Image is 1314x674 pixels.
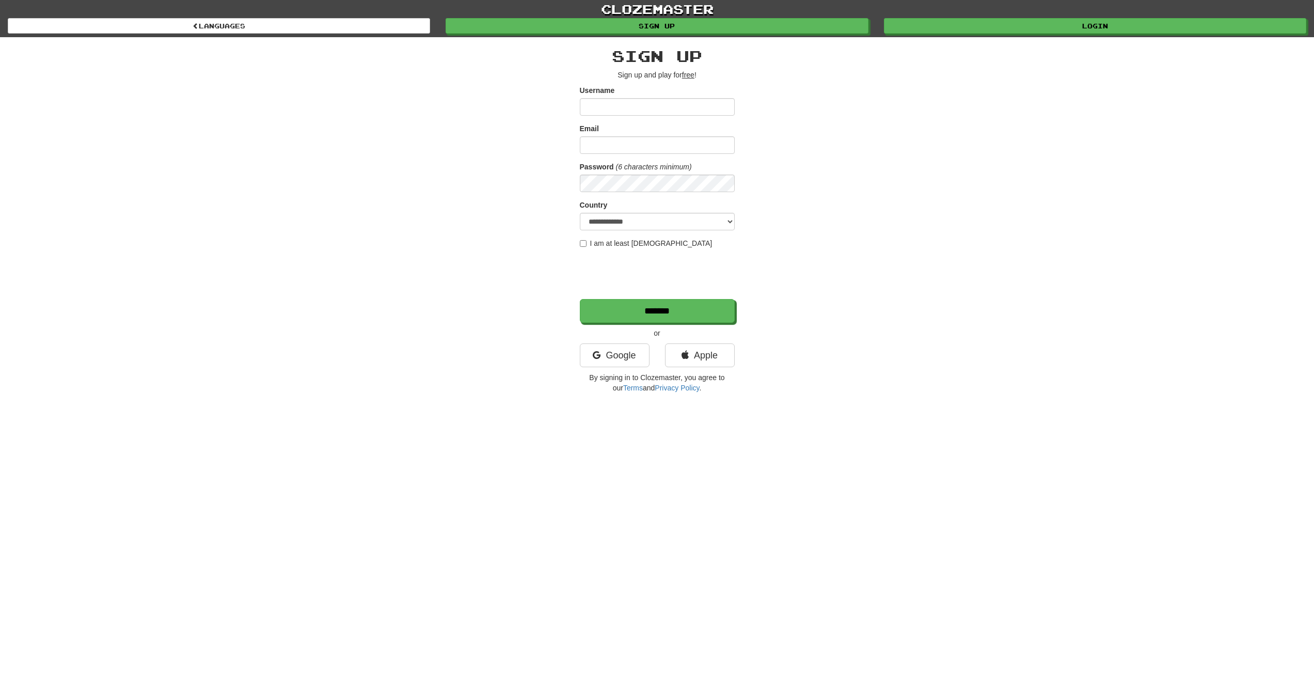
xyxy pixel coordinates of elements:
[616,163,692,171] em: (6 characters minimum)
[580,372,735,393] p: By signing in to Clozemaster, you agree to our and .
[580,70,735,80] p: Sign up and play for !
[580,85,615,96] label: Username
[580,238,713,248] label: I am at least [DEMOGRAPHIC_DATA]
[580,328,735,338] p: or
[446,18,868,34] a: Sign up
[580,254,737,294] iframe: reCAPTCHA
[580,162,614,172] label: Password
[623,384,643,392] a: Terms
[580,343,650,367] a: Google
[655,384,699,392] a: Privacy Policy
[8,18,430,34] a: Languages
[580,48,735,65] h2: Sign up
[682,71,694,79] u: free
[580,200,608,210] label: Country
[580,123,599,134] label: Email
[665,343,735,367] a: Apple
[580,240,587,247] input: I am at least [DEMOGRAPHIC_DATA]
[884,18,1306,34] a: Login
